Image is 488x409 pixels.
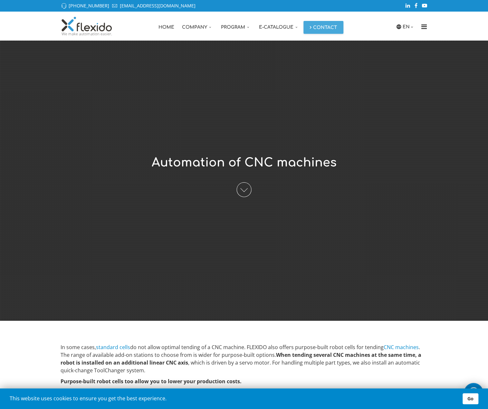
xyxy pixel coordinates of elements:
img: icon-laguage.svg [396,24,402,30]
i: Menu [419,24,429,30]
a: Contact [303,21,343,34]
strong: Purpose-built robot cells too allow you to lower your production costs. [61,378,242,385]
a: E-catalogue [255,12,303,41]
strong: When tending several CNC machines at the same time, a robot is installed on an additional linear ... [61,351,421,366]
img: Flexido, d.o.o. [61,16,113,36]
a: Go [463,393,478,404]
p: In some cases, do not allow optimal tending of a CNC machine. FLEXIDO also offers purpose-built r... [61,343,428,374]
a: CNC machines [384,344,419,351]
img: whatsapp_icon_white.svg [467,386,480,398]
a: [EMAIL_ADDRESS][DOMAIN_NAME] [120,3,196,9]
a: Company [178,12,217,41]
a: [PHONE_NUMBER] [69,3,109,9]
a: EN [403,23,415,30]
a: Home [155,12,178,41]
a: Program [217,12,255,41]
a: Menu [419,12,429,41]
a: standard cells [96,344,130,351]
